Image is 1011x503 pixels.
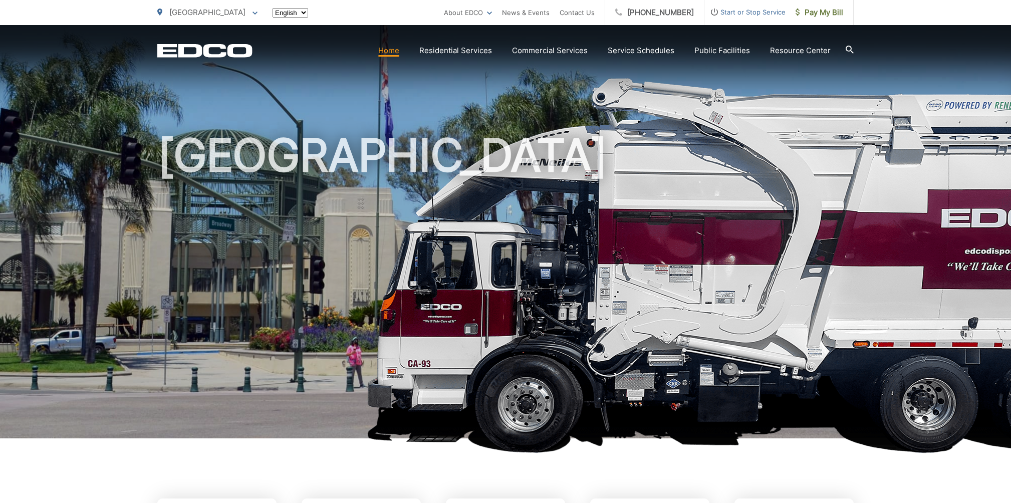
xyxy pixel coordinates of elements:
[608,45,674,57] a: Service Schedules
[512,45,588,57] a: Commercial Services
[419,45,492,57] a: Residential Services
[694,45,750,57] a: Public Facilities
[378,45,399,57] a: Home
[444,7,492,19] a: About EDCO
[502,7,550,19] a: News & Events
[157,44,252,58] a: EDCD logo. Return to the homepage.
[157,130,854,447] h1: [GEOGRAPHIC_DATA]
[273,8,308,18] select: Select a language
[169,8,245,17] span: [GEOGRAPHIC_DATA]
[770,45,831,57] a: Resource Center
[560,7,595,19] a: Contact Us
[796,7,843,19] span: Pay My Bill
